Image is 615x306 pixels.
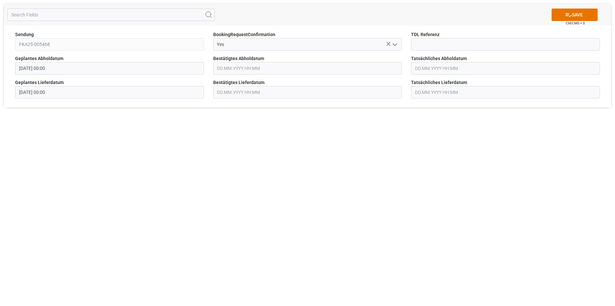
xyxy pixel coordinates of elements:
[213,55,264,62] span: Bestätigtes Abholdatum
[552,9,598,21] button: SAVE
[411,31,440,38] span: TDL Referenz
[7,9,215,21] input: Search Fields
[411,86,600,98] input: DD.MM.YYYY HH:MM
[15,31,34,38] span: Sendung
[213,31,275,38] span: BookingRequestConfirmation
[566,21,585,26] span: Ctrl/CMD + S
[213,79,264,86] span: Bestätigtes Lieferdatum
[411,55,467,62] span: Tatsächliches Abholdatum
[213,86,402,98] input: DD.MM.YYYY HH:MM
[213,62,402,75] input: DD.MM.YYYY HH:MM
[15,79,64,86] span: Geplantes Lieferdatum
[15,86,204,98] input: DD.MM.YYYY HH:MM
[411,62,600,75] input: DD.MM.YYYY HH:MM
[411,79,467,86] span: Tatsächliches Lieferdatum
[15,55,63,62] span: Geplantes Abholdatum
[15,62,204,75] input: DD.MM.YYYY HH:MM
[390,39,399,50] button: open menu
